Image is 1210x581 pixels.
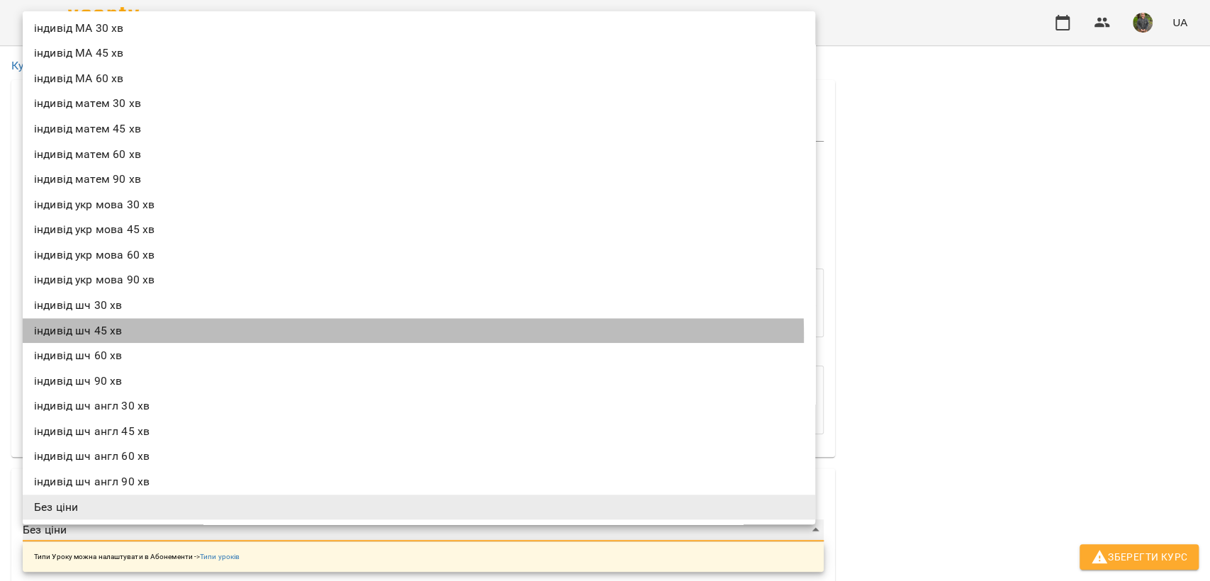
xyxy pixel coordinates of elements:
li: індивід шч англ 45 хв [23,419,815,444]
li: індивід МА 30 хв [23,16,815,41]
li: індивід МА 45 хв [23,40,815,66]
li: індивід шч 30 хв [23,293,815,318]
li: індивід укр мова 30 хв [23,192,815,218]
li: індивід МА 60 хв [23,66,815,91]
li: індивід шч англ 60 хв [23,444,815,469]
li: індивід матем 60 хв [23,142,815,167]
li: індивід шч 60 хв [23,343,815,368]
li: індивід матем 90 хв [23,167,815,192]
li: індивід шч 45 хв [23,318,815,344]
li: індивід шч англ 90 хв [23,469,815,495]
li: індивід шч англ 30 хв [23,393,815,419]
li: індивід укр мова 90 хв [23,267,815,293]
li: індивід укр мова 45 хв [23,217,815,242]
li: індивід матем 30 хв [23,91,815,116]
li: індивід шч 90 хв [23,368,815,394]
li: індивід матем 45 хв [23,116,815,142]
li: індивід укр мова 60 хв [23,242,815,268]
li: Без ціни [23,495,815,520]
